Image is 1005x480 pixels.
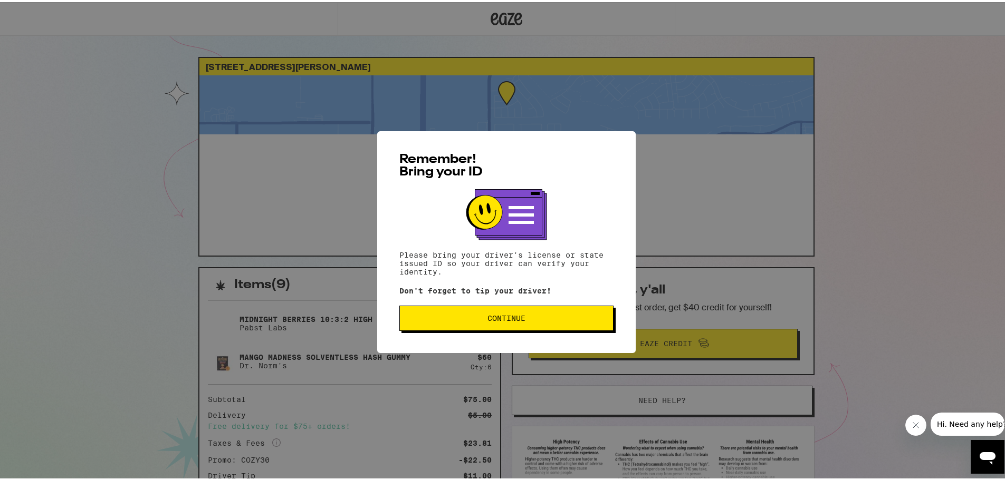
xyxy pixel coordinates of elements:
button: Continue [399,303,614,329]
iframe: Close message [905,413,926,434]
span: Hi. Need any help? [6,7,76,16]
p: Don't forget to tip your driver! [399,285,614,293]
span: Continue [487,312,525,320]
iframe: Message from company [931,410,1004,434]
span: Remember! Bring your ID [399,151,483,177]
p: Please bring your driver's license or state issued ID so your driver can verify your identity. [399,249,614,274]
iframe: Button to launch messaging window [971,438,1004,472]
